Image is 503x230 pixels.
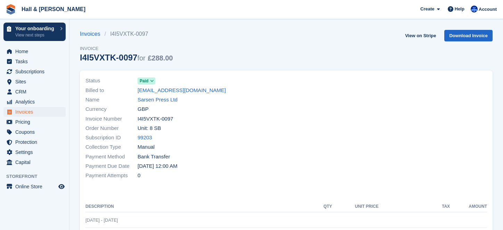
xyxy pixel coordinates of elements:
[3,182,66,191] a: menu
[138,124,161,132] span: Unit: 8 SB
[19,3,88,15] a: Hall & [PERSON_NAME]
[3,117,66,127] a: menu
[15,147,57,157] span: Settings
[148,54,173,62] span: £288.00
[3,57,66,66] a: menu
[85,96,138,104] span: Name
[471,6,478,13] img: Claire Banham
[15,67,57,76] span: Subscriptions
[57,182,66,191] a: Preview store
[85,172,138,180] span: Payment Attempts
[15,157,57,167] span: Capital
[3,147,66,157] a: menu
[138,96,178,104] a: Sarsen Press Ltd
[15,107,57,117] span: Invoices
[85,201,315,212] th: Description
[138,162,178,170] time: 2025-09-01 23:00:00 UTC
[6,4,16,15] img: stora-icon-8386f47178a22dfd0bd8f6a31ec36ba5ce8667c1dd55bd0f319d3a0aa187defe.svg
[15,127,57,137] span: Coupons
[3,137,66,147] a: menu
[3,107,66,117] a: menu
[315,201,332,212] th: QTY
[15,57,57,66] span: Tasks
[3,97,66,107] a: menu
[138,134,152,142] a: 99203
[80,53,173,62] div: I4I5VXTK-0097
[15,117,57,127] span: Pricing
[3,67,66,76] a: menu
[379,201,450,212] th: Tax
[85,134,138,142] span: Subscription ID
[3,23,66,41] a: Your onboarding View next steps
[479,6,497,13] span: Account
[450,201,487,212] th: Amount
[332,201,379,212] th: Unit Price
[138,77,155,85] a: Paid
[137,54,145,62] span: for
[138,115,173,123] span: I4I5VXTK-0097
[3,87,66,97] a: menu
[15,97,57,107] span: Analytics
[138,105,149,113] span: GBP
[138,153,170,161] span: Bank Transfer
[15,26,57,31] p: Your onboarding
[85,105,138,113] span: Currency
[85,162,138,170] span: Payment Due Date
[402,30,439,41] a: View on Stripe
[3,77,66,87] a: menu
[15,87,57,97] span: CRM
[85,124,138,132] span: Order Number
[15,182,57,191] span: Online Store
[15,77,57,87] span: Sites
[80,30,173,38] nav: breadcrumbs
[420,6,434,13] span: Create
[140,78,148,84] span: Paid
[80,30,105,38] a: Invoices
[15,137,57,147] span: Protection
[3,157,66,167] a: menu
[15,32,57,38] p: View next steps
[85,217,118,223] span: [DATE] - [DATE]
[85,115,138,123] span: Invoice Number
[85,143,138,151] span: Collection Type
[444,30,493,41] a: Download Invoice
[85,87,138,95] span: Billed to
[15,47,57,56] span: Home
[138,143,155,151] span: Manual
[6,173,69,180] span: Storefront
[85,153,138,161] span: Payment Method
[85,77,138,85] span: Status
[3,47,66,56] a: menu
[455,6,464,13] span: Help
[138,87,226,95] a: [EMAIL_ADDRESS][DOMAIN_NAME]
[80,45,173,52] span: Invoice
[3,127,66,137] a: menu
[138,172,140,180] span: 0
